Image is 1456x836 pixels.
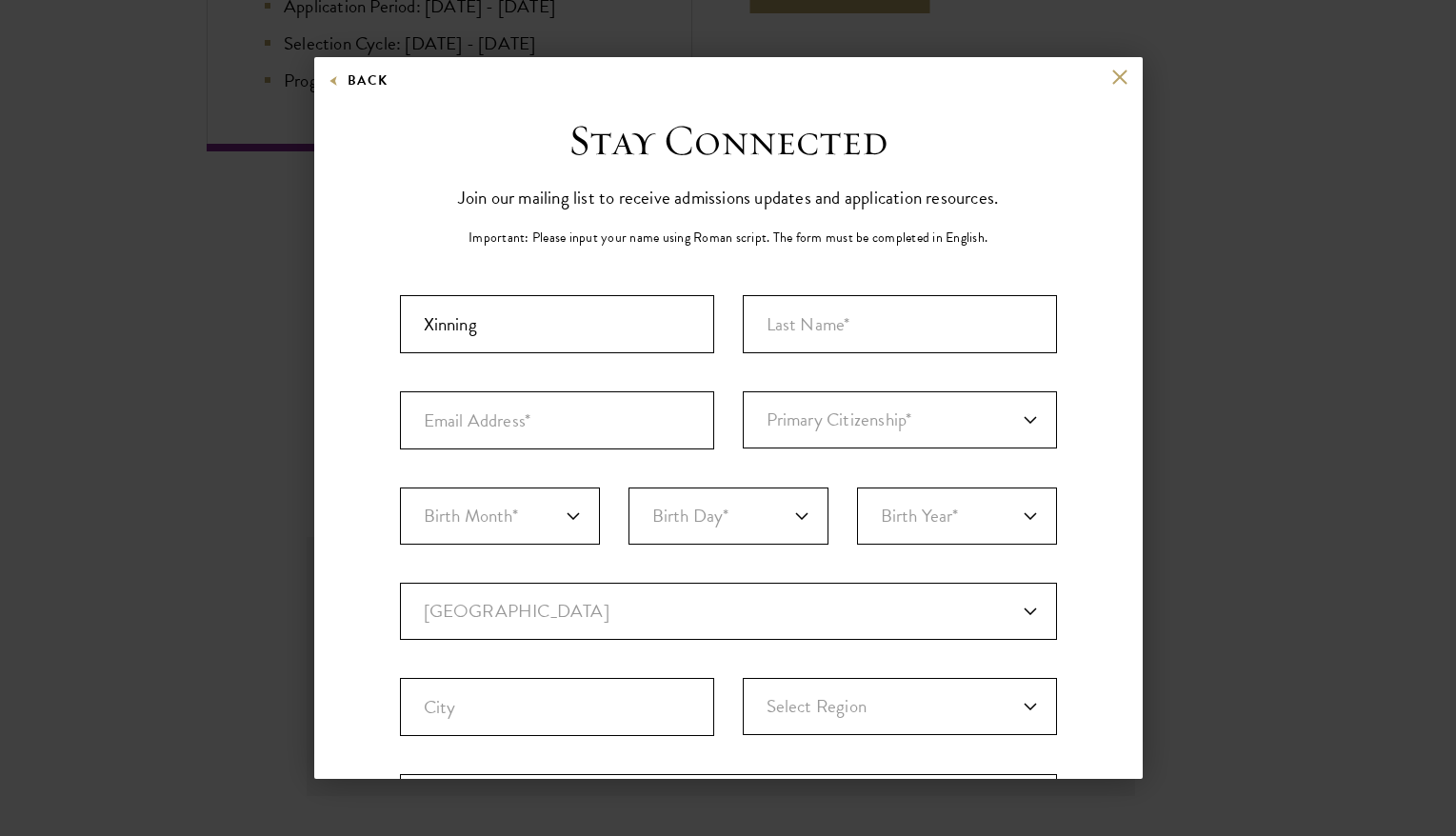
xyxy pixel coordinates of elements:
[857,488,1057,545] select: Year
[568,114,888,168] h3: Stay Connected
[400,774,1057,831] div: Anticipated Entry Term*
[400,391,714,449] input: Email Address*
[469,228,987,248] p: Important: Please input your name using Roman script. The form must be completed in English.
[743,391,1057,449] div: Primary Citizenship*
[400,488,1057,583] div: Birthdate*
[400,295,714,353] input: First Name*
[743,295,1057,353] input: Last Name*
[628,488,828,545] select: Day
[400,488,600,545] select: Month
[329,69,389,92] button: Back
[743,295,1057,353] div: Last Name (Family Name)*
[400,678,714,736] input: City
[458,182,999,213] p: Join our mailing list to receive admissions updates and application resources.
